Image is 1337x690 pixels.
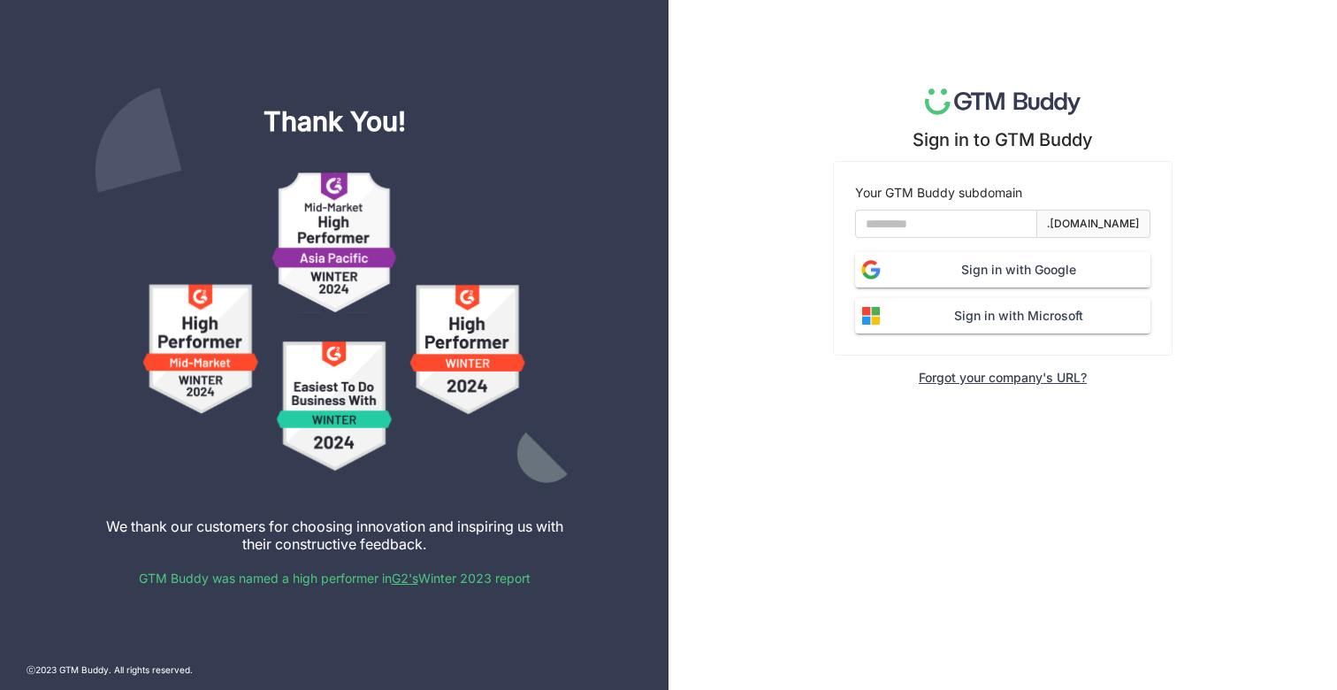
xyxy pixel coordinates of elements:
div: Forgot your company's URL? [919,370,1087,385]
div: .[DOMAIN_NAME] [1047,216,1140,233]
img: logo [925,88,1081,115]
a: G2's [392,571,418,586]
div: Your GTM Buddy subdomain [855,183,1150,203]
div: Sign in to GTM Buddy [913,129,1093,150]
button: Sign in with Google [855,252,1150,287]
button: Sign in with Microsoft [855,298,1150,333]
